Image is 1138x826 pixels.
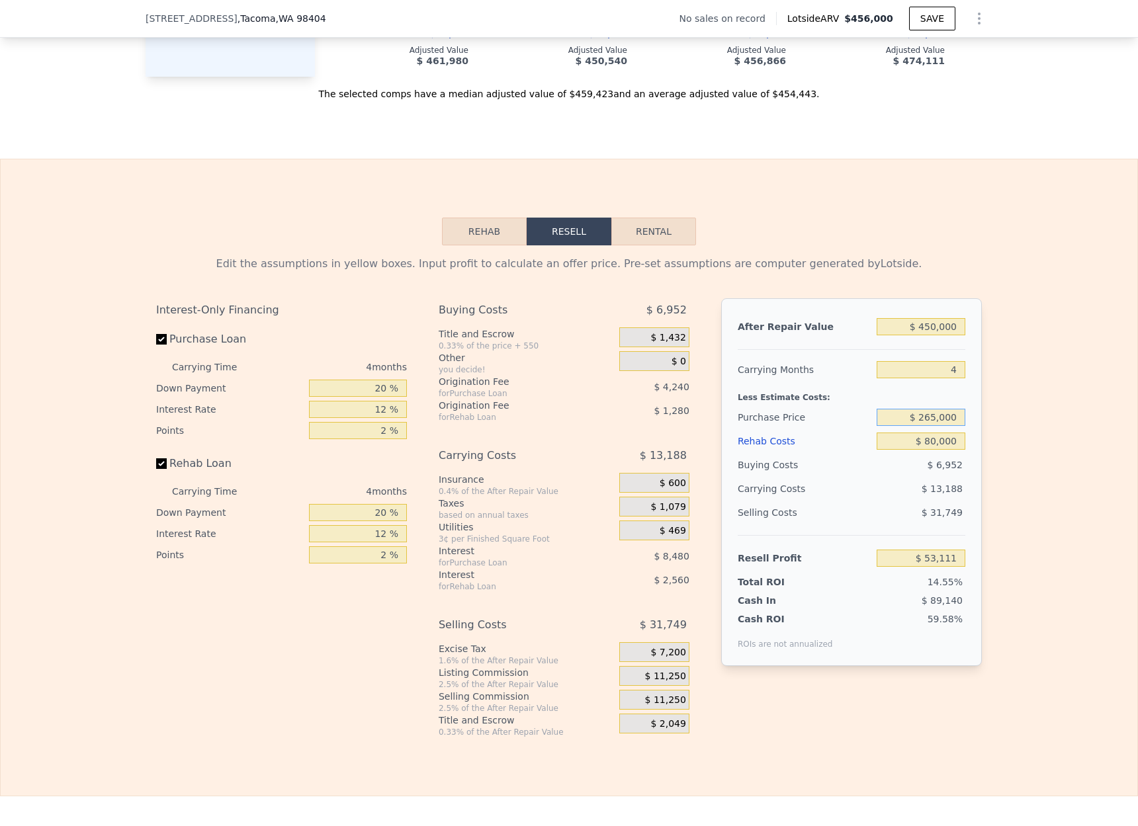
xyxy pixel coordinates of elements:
[276,13,326,24] span: , WA 98404
[738,405,871,429] div: Purchase Price
[738,546,871,570] div: Resell Profit
[738,382,965,405] div: Less Estimate Costs:
[156,452,304,475] label: Rehab Loan
[738,501,871,524] div: Selling Costs
[738,315,871,339] div: After Repair Value
[156,544,304,565] div: Points
[527,218,611,245] button: Resell
[156,399,304,420] div: Interest Rate
[490,45,627,56] div: Adjusted Value
[922,595,963,606] span: $ 89,140
[928,614,963,624] span: 59.58%
[172,481,258,502] div: Carrying Time
[439,298,586,322] div: Buying Costs
[650,647,685,659] span: $ 7,200
[738,594,820,607] div: Cash In
[439,690,614,703] div: Selling Commission
[156,327,304,351] label: Purchase Loan
[654,405,689,416] span: $ 1,280
[439,351,614,364] div: Other
[738,358,871,382] div: Carrying Months
[263,481,407,502] div: 4 months
[738,575,820,589] div: Total ROI
[646,298,687,322] span: $ 6,952
[146,12,238,25] span: [STREET_ADDRESS]
[909,7,955,30] button: SAVE
[439,581,586,592] div: for Rehab Loan
[172,356,258,378] div: Carrying Time
[928,460,963,470] span: $ 6,952
[611,218,696,245] button: Rental
[738,477,820,501] div: Carrying Costs
[439,341,614,351] div: 0.33% of the price + 550
[966,45,1104,56] div: Adjusted Value
[672,356,686,368] span: $ 0
[439,613,586,637] div: Selling Costs
[442,218,527,245] button: Rehab
[738,612,833,626] div: Cash ROI
[439,727,614,737] div: 0.33% of the After Repair Value
[417,56,468,66] span: $ 461,980
[807,45,945,56] div: Adjusted Value
[439,510,614,520] div: based on annual taxes
[439,412,586,423] div: for Rehab Loan
[439,399,586,412] div: Origination Fee
[734,56,786,66] span: $ 456,866
[156,378,304,399] div: Down Payment
[922,507,963,518] span: $ 31,749
[660,477,686,489] span: $ 600
[439,568,586,581] div: Interest
[156,298,407,322] div: Interest-Only Financing
[660,525,686,537] span: $ 469
[263,356,407,378] div: 4 months
[439,497,614,510] div: Taxes
[679,12,776,25] div: No sales on record
[650,332,685,344] span: $ 1,432
[844,13,893,24] span: $456,000
[439,679,614,690] div: 2.5% of the After Repair Value
[640,444,687,468] span: $ 13,188
[331,45,468,56] div: Adjusted Value
[439,666,614,679] div: Listing Commission
[439,655,614,666] div: 1.6% of the After Repair Value
[439,473,614,486] div: Insurance
[439,388,586,399] div: for Purchase Loan
[439,558,586,568] div: for Purchase Loan
[654,382,689,392] span: $ 4,240
[238,12,326,25] span: , Tacoma
[654,575,689,585] span: $ 2,560
[156,420,304,441] div: Points
[738,429,871,453] div: Rehab Costs
[787,12,844,25] span: Lotside ARV
[439,327,614,341] div: Title and Escrow
[966,5,992,32] button: Show Options
[439,544,586,558] div: Interest
[738,626,833,649] div: ROIs are not annualized
[439,703,614,714] div: 2.5% of the After Repair Value
[156,334,167,345] input: Purchase Loan
[645,694,686,706] span: $ 11,250
[439,444,586,468] div: Carrying Costs
[439,486,614,497] div: 0.4% of the After Repair Value
[156,256,982,272] div: Edit the assumptions in yellow boxes. Input profit to calculate an offer price. Pre-set assumptio...
[922,483,963,494] span: $ 13,188
[738,453,871,477] div: Buying Costs
[650,718,685,730] span: $ 2,049
[156,502,304,523] div: Down Payment
[654,551,689,561] span: $ 8,480
[439,375,586,388] div: Origination Fee
[439,642,614,655] div: Excise Tax
[928,577,963,587] span: 14.55%
[156,523,304,544] div: Interest Rate
[439,364,614,375] div: you decide!
[640,613,687,637] span: $ 31,749
[439,714,614,727] div: Title and Escrow
[645,671,686,682] span: $ 11,250
[650,501,685,513] span: $ 1,079
[439,520,614,534] div: Utilities
[146,77,992,101] div: The selected comps have a median adjusted value of $459,423 and an average adjusted value of $454...
[439,534,614,544] div: 3¢ per Finished Square Foot
[893,56,945,66] span: $ 474,111
[576,56,627,66] span: $ 450,540
[648,45,786,56] div: Adjusted Value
